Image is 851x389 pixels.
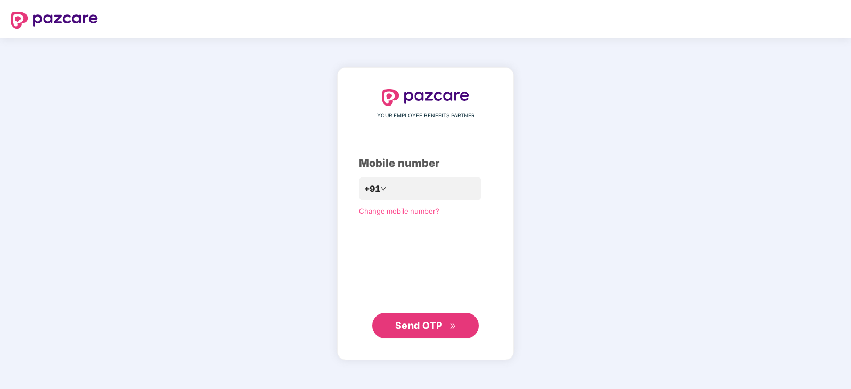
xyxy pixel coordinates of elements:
[382,89,469,106] img: logo
[380,185,387,192] span: down
[11,12,98,29] img: logo
[359,207,439,215] a: Change mobile number?
[372,313,479,338] button: Send OTPdouble-right
[395,320,443,331] span: Send OTP
[377,111,474,120] span: YOUR EMPLOYEE BENEFITS PARTNER
[364,182,380,196] span: +91
[449,323,456,330] span: double-right
[359,155,492,172] div: Mobile number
